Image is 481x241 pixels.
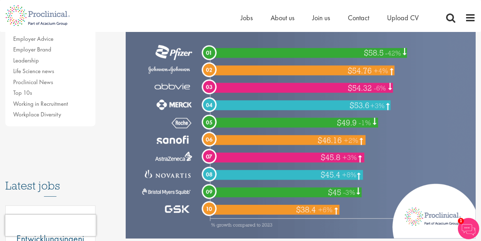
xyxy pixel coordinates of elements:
a: Top 10s [13,89,32,97]
img: Chatbot [458,218,479,239]
a: Proclinical News [13,78,53,86]
h3: Latest jobs [5,162,95,197]
a: About us [271,13,294,22]
a: Employer Brand [13,45,51,53]
a: Life Science news [13,67,54,75]
a: Contact [348,13,369,22]
a: Workplace Diversity [13,110,61,118]
a: Join us [312,13,330,22]
a: Jobs [241,13,253,22]
a: Upload CV [387,13,419,22]
a: Employer Advice [13,35,53,43]
iframe: reCAPTCHA [5,215,96,236]
a: Leadership [13,56,39,64]
a: Working in Recruitment [13,100,68,108]
span: 1 [458,218,464,224]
